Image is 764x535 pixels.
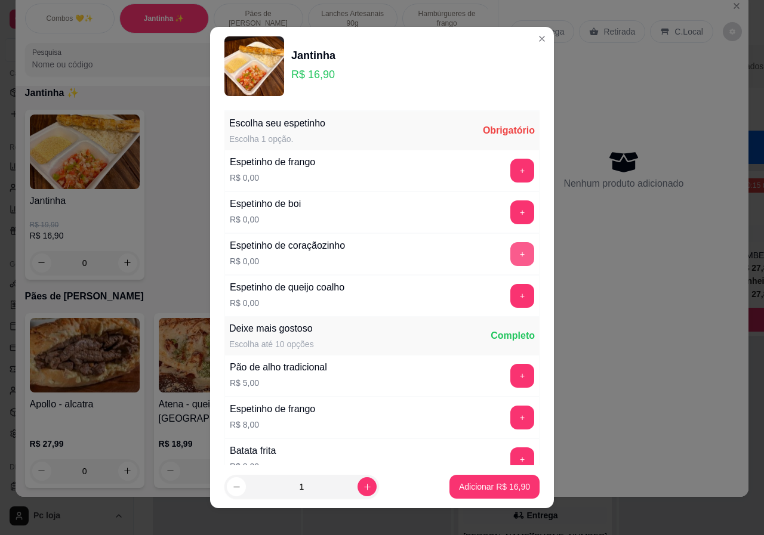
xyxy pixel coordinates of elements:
div: Batata frita [230,444,276,458]
p: R$ 8,00 [230,419,315,431]
div: Pão de alho tradicional [230,360,327,375]
div: Obrigatório [483,123,535,138]
button: add [510,242,534,266]
button: increase-product-quantity [358,477,377,496]
p: Adicionar R$ 16,90 [459,481,530,493]
img: product-image [224,36,284,96]
button: add [510,200,534,224]
div: Escolha até 10 opções [229,338,314,350]
p: R$ 0,00 [230,172,315,184]
div: Espetinho de frango [230,155,315,169]
div: Espetinho de queijo coalho [230,280,344,295]
button: Close [532,29,552,48]
div: Deixe mais gostoso [229,321,314,336]
div: Espetinho de coraçãozinho [230,239,345,253]
p: R$ 0,00 [230,214,301,225]
p: R$ 0,00 [230,255,345,267]
div: Espetinho de frango [230,402,315,416]
button: Adicionar R$ 16,90 [449,475,540,499]
div: Escolha seu espetinho [229,116,325,131]
button: add [510,447,534,471]
div: Jantinha [291,47,335,64]
p: R$ 0,00 [230,297,344,309]
p: R$ 5,00 [230,377,327,389]
div: Completo [491,329,535,343]
div: Escolha 1 opção. [229,133,325,145]
button: add [510,159,534,183]
p: R$ 8,00 [230,460,276,472]
button: decrease-product-quantity [227,477,246,496]
button: add [510,406,534,429]
button: add [510,364,534,388]
button: add [510,284,534,308]
div: Espetinho de boi [230,197,301,211]
p: R$ 16,90 [291,66,335,83]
